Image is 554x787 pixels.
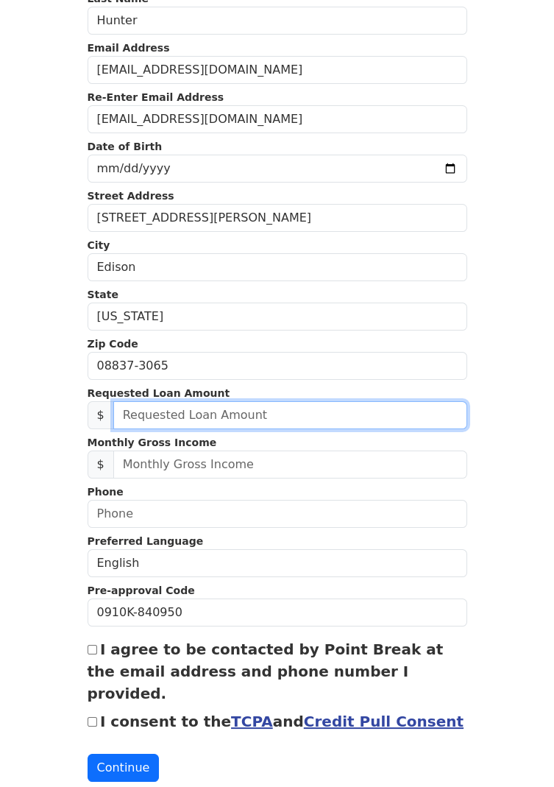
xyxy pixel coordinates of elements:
[100,713,464,730] label: I consent to the and
[88,451,114,479] span: $
[88,91,224,103] strong: Re-Enter Email Address
[88,585,195,596] strong: Pre-approval Code
[88,56,467,84] input: Email Address
[88,141,163,152] strong: Date of Birth
[88,754,160,782] button: Continue
[88,352,467,380] input: Zip Code
[88,253,467,281] input: City
[88,7,467,35] input: Last Name
[231,713,273,730] a: TCPA
[88,204,467,232] input: Street Address
[88,239,110,251] strong: City
[88,401,114,429] span: $
[88,599,467,627] input: Pre-approval Code
[88,486,124,498] strong: Phone
[88,435,467,451] p: Monthly Gross Income
[304,713,464,730] a: Credit Pull Consent
[88,289,118,300] strong: State
[113,401,467,429] input: Requested Loan Amount
[88,535,204,547] strong: Preferred Language
[88,387,230,399] strong: Requested Loan Amount
[113,451,467,479] input: Monthly Gross Income
[88,42,170,54] strong: Email Address
[88,338,138,350] strong: Zip Code
[88,640,444,702] label: I agree to be contacted by Point Break at the email address and phone number I provided.
[88,190,174,202] strong: Street Address
[88,500,467,528] input: Phone
[88,105,467,133] input: Re-Enter Email Address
